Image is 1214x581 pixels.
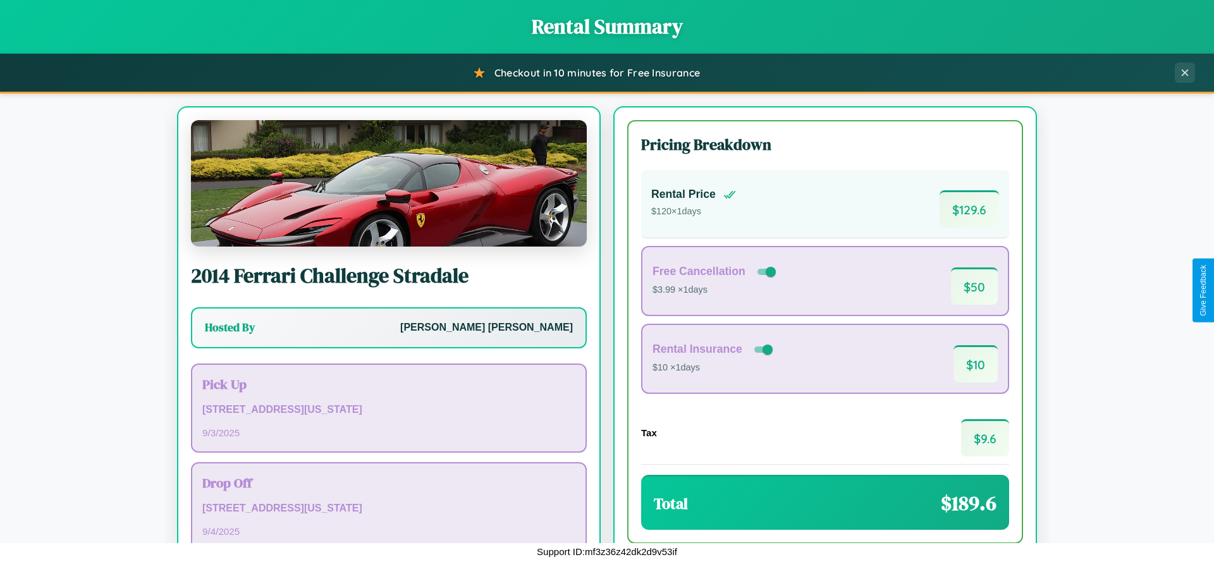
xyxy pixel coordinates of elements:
[651,204,736,220] p: $ 120 × 1 days
[940,190,999,228] span: $ 129.6
[202,424,575,441] p: 9 / 3 / 2025
[653,265,745,278] h4: Free Cancellation
[191,120,587,247] img: Ferrari Challenge Stradale
[653,282,778,298] p: $3.99 × 1 days
[400,319,573,337] p: [PERSON_NAME] [PERSON_NAME]
[13,13,1201,40] h1: Rental Summary
[654,493,688,514] h3: Total
[641,427,657,438] h4: Tax
[202,499,575,518] p: [STREET_ADDRESS][US_STATE]
[953,345,998,382] span: $ 10
[202,474,575,492] h3: Drop Off
[653,343,742,356] h4: Rental Insurance
[202,523,575,540] p: 9 / 4 / 2025
[951,267,998,305] span: $ 50
[537,543,677,560] p: Support ID: mf3z36z42dk2d9v53if
[653,360,775,376] p: $10 × 1 days
[1199,265,1208,316] div: Give Feedback
[641,134,1009,155] h3: Pricing Breakdown
[205,320,255,335] h3: Hosted By
[961,419,1009,456] span: $ 9.6
[941,489,996,517] span: $ 189.6
[202,401,575,419] p: [STREET_ADDRESS][US_STATE]
[494,66,700,79] span: Checkout in 10 minutes for Free Insurance
[651,188,716,201] h4: Rental Price
[202,375,575,393] h3: Pick Up
[191,262,587,290] h2: 2014 Ferrari Challenge Stradale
